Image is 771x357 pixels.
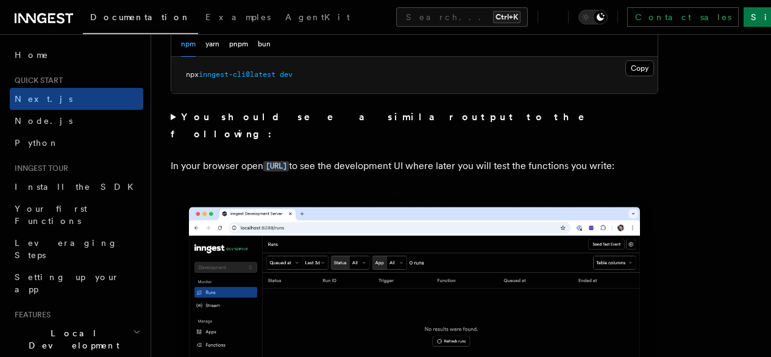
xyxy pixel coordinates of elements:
[10,132,143,154] a: Python
[15,138,59,148] span: Python
[171,109,658,143] summary: You should see a similar output to the following:
[83,4,198,34] a: Documentation
[627,7,739,27] a: Contact sales
[10,44,143,66] a: Home
[10,310,51,320] span: Features
[625,60,654,76] button: Copy
[280,70,293,79] span: dev
[578,10,608,24] button: Toggle dark mode
[10,76,63,85] span: Quick start
[171,157,658,175] p: In your browser open to see the development UI where later you will test the functions you write:
[90,12,191,22] span: Documentation
[15,116,73,126] span: Node.js
[15,182,141,192] span: Install the SDK
[205,32,219,57] button: yarn
[10,322,143,356] button: Local Development
[10,327,133,352] span: Local Development
[229,32,248,57] button: pnpm
[10,110,143,132] a: Node.js
[15,238,118,260] span: Leveraging Steps
[171,111,602,140] strong: You should see a similar output to the following:
[15,94,73,104] span: Next.js
[258,32,271,57] button: bun
[10,198,143,232] a: Your first Functions
[10,176,143,198] a: Install the SDK
[10,164,68,173] span: Inngest tour
[278,4,357,33] a: AgentKit
[10,88,143,110] a: Next.js
[396,7,528,27] button: Search...Ctrl+K
[181,32,196,57] button: npm
[493,11,521,23] kbd: Ctrl+K
[10,232,143,266] a: Leveraging Steps
[285,12,350,22] span: AgentKit
[199,70,275,79] span: inngest-cli@latest
[15,49,49,61] span: Home
[263,161,289,171] code: [URL]
[15,272,119,294] span: Setting up your app
[186,70,199,79] span: npx
[198,4,278,33] a: Examples
[15,204,87,226] span: Your first Functions
[10,266,143,300] a: Setting up your app
[263,160,289,171] a: [URL]
[205,12,271,22] span: Examples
